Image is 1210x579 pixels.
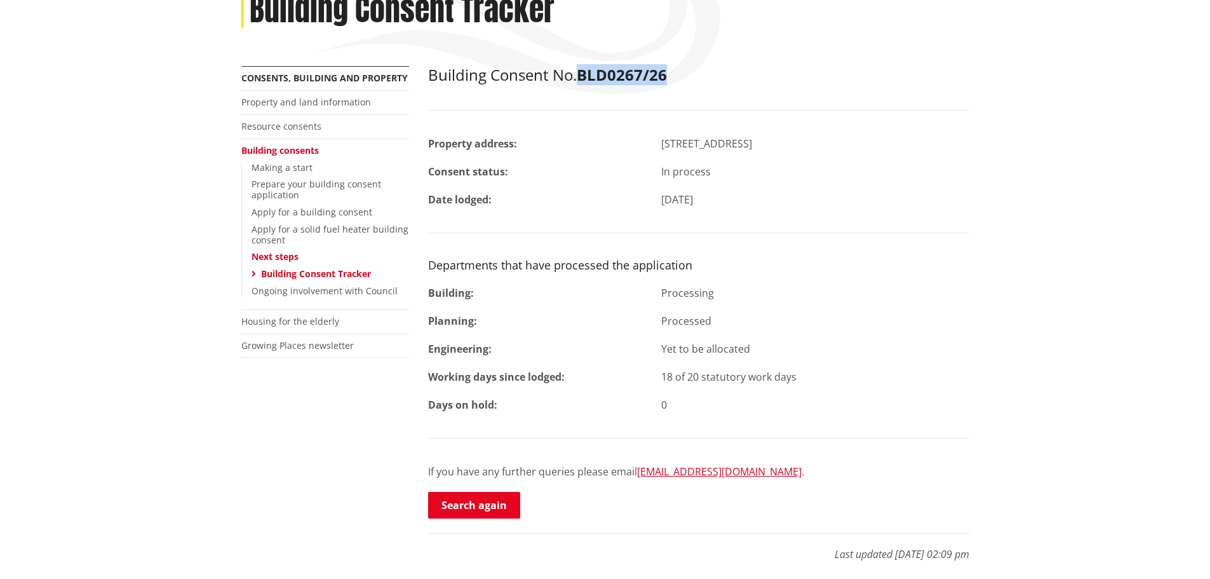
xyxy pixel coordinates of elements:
[252,178,381,201] a: Prepare your building consent application
[428,193,492,207] strong: Date lodged:
[241,96,371,108] a: Property and land information
[252,285,398,297] a: Ongoing involvement with Council
[252,223,408,246] a: Apply for a solid fuel heater building consent​
[428,165,508,179] strong: Consent status:
[428,533,969,562] p: Last updated [DATE] 02:09 pm
[652,136,979,151] div: [STREET_ADDRESS]
[652,397,979,412] div: 0
[241,339,354,351] a: Growing Places newsletter
[428,464,969,479] p: If you have any further queries please email .
[1152,526,1197,571] iframe: Messenger Launcher
[241,72,408,84] a: Consents, building and property
[428,314,477,328] strong: Planning:
[428,492,520,519] a: Search again
[428,370,565,384] strong: Working days since lodged:
[428,137,517,151] strong: Property address:
[652,285,979,301] div: Processing
[241,315,339,327] a: Housing for the elderly
[652,341,979,357] div: Yet to be allocated
[428,66,969,85] h2: Building Consent No.
[428,259,969,273] h3: Departments that have processed the application
[428,398,497,412] strong: Days on hold:
[637,465,802,479] a: [EMAIL_ADDRESS][DOMAIN_NAME]
[428,286,474,300] strong: Building:
[241,144,319,156] a: Building consents
[428,342,492,356] strong: Engineering:
[252,206,372,218] a: Apply for a building consent
[252,161,313,174] a: Making a start
[577,64,667,85] strong: BLD0267/26
[241,120,321,132] a: Resource consents
[652,192,979,207] div: [DATE]
[652,313,979,329] div: Processed
[652,369,979,385] div: 18 of 20 statutory work days
[652,164,979,179] div: In process
[261,268,371,280] a: Building Consent Tracker
[252,250,299,262] a: Next steps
